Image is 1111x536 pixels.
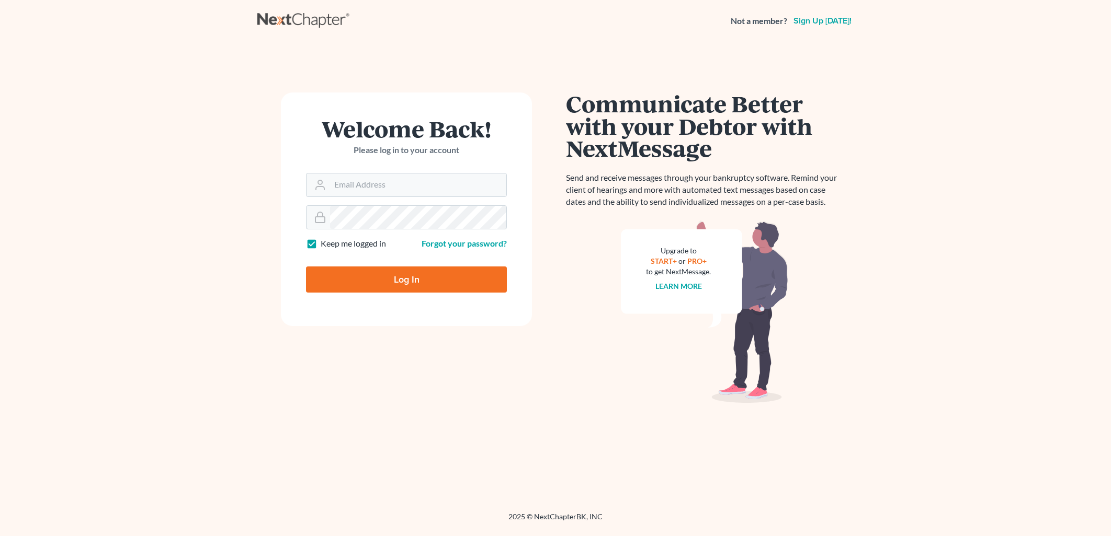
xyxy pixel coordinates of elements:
[306,118,507,140] h1: Welcome Back!
[791,17,854,25] a: Sign up [DATE]!
[621,220,788,403] img: nextmessage_bg-59042aed3d76b12b5cd301f8e5b87938c9018125f34e5fa2b7a6b67550977c72.svg
[321,238,386,250] label: Keep me logged in
[651,257,677,265] a: START+
[306,144,507,156] p: Please log in to your account
[330,173,506,196] input: Email Address
[306,266,507,293] input: Log In
[731,15,787,27] strong: Not a member?
[687,257,707,265] a: PRO+
[566,92,843,159] h1: Communicate Better with your Debtor with NextMessage
[566,172,843,208] p: Send and receive messages through your bankruptcy software. Remind your client of hearings and mo...
[678,257,686,265] span: or
[422,238,507,248] a: Forgot your password?
[257,511,854,530] div: 2025 © NextChapterBK, INC
[646,266,711,277] div: to get NextMessage.
[655,282,702,290] a: Learn more
[646,246,711,256] div: Upgrade to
